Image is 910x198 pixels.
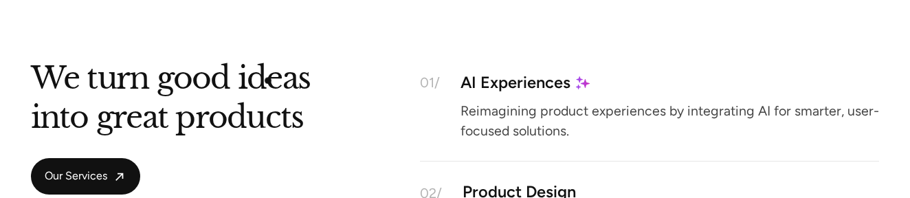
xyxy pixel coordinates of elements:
[460,77,570,89] div: AI Experiences
[31,67,310,137] h2: We turn good ideas into great products
[463,186,576,198] div: Product Design
[420,76,440,89] div: 01/
[31,158,140,195] a: Our Services
[460,107,879,136] p: Reimagining product experiences by integrating AI for smarter, user-focused solutions.
[45,169,107,184] span: Our Services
